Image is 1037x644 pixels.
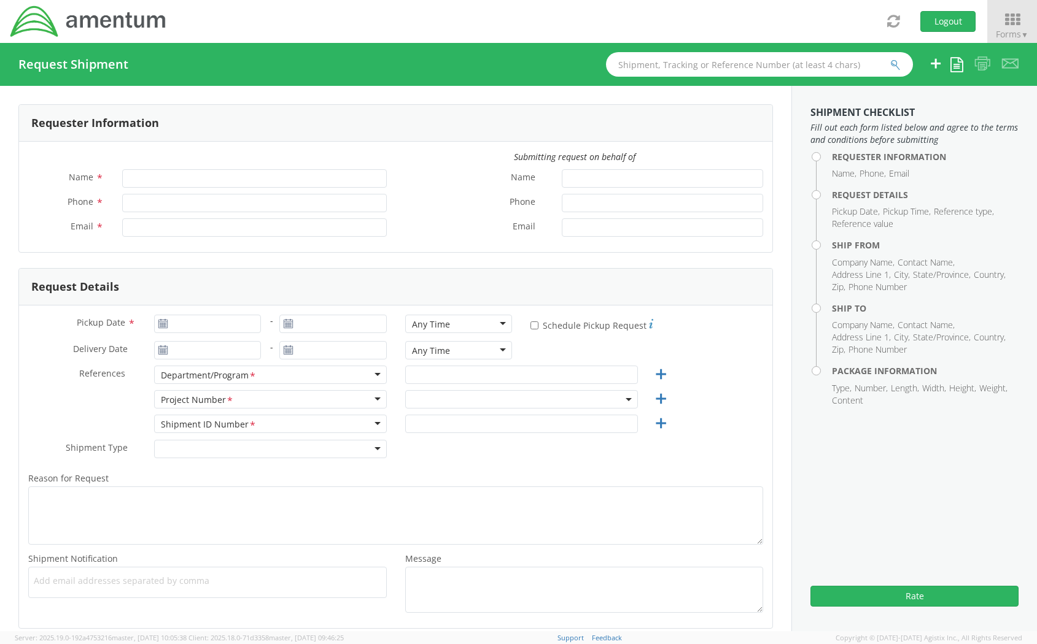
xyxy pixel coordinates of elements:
span: master, [DATE] 09:46:25 [269,633,344,642]
li: Phone [860,167,886,180]
li: Height [949,382,976,394]
h4: Ship To [832,304,1019,313]
h3: Request Details [31,281,119,293]
li: Zip [832,343,845,356]
span: Email [513,220,535,234]
li: Reference value [832,218,893,230]
span: Email [71,220,93,232]
span: Shipment Type [66,442,128,456]
div: Any Time [412,318,450,331]
li: Zip [832,281,845,293]
span: Message [405,553,441,564]
li: Contact Name [898,256,955,269]
span: Phone [68,196,93,207]
h4: Request Details [832,190,1019,199]
li: Length [891,382,919,394]
div: Any Time [412,345,450,357]
h4: Ship From [832,240,1019,250]
li: Phone Number [849,281,907,293]
div: Project Number [161,394,234,407]
li: Pickup Date [832,205,880,218]
li: Number [855,382,888,394]
span: Forms [996,28,1028,40]
li: Company Name [832,319,895,331]
label: Schedule Pickup Request [530,317,653,332]
li: Company Name [832,256,895,269]
span: Name [69,171,93,183]
li: City [894,269,910,281]
span: Shipment Notification [28,553,118,564]
span: Pickup Date [77,316,125,328]
button: Logout [920,11,976,32]
span: Reason for Request [28,472,109,484]
li: Reference type [934,205,994,218]
span: Name [511,171,535,185]
a: Feedback [592,633,622,642]
h4: Requester Information [832,152,1019,161]
span: Phone [510,196,535,210]
li: Email [889,167,909,180]
button: Rate [810,586,1019,607]
li: City [894,331,910,343]
span: Fill out each form listed below and agree to the terms and conditions before submitting [810,121,1019,146]
h4: Package Information [832,366,1019,375]
span: Server: 2025.19.0-192a4753216 [15,633,187,642]
li: State/Province [913,331,971,343]
li: Address Line 1 [832,269,891,281]
li: Country [974,331,1006,343]
li: Type [832,382,852,394]
span: Delivery Date [73,343,128,357]
li: Pickup Time [883,205,931,218]
input: Shipment, Tracking or Reference Number (at least 4 chars) [606,52,913,77]
li: State/Province [913,269,971,281]
li: Country [974,269,1006,281]
li: Phone Number [849,343,907,356]
a: Support [557,633,584,642]
span: Copyright © [DATE]-[DATE] Agistix Inc., All Rights Reserved [836,633,1022,643]
li: Content [832,394,863,407]
li: Width [922,382,946,394]
li: Name [832,167,856,180]
li: Contact Name [898,319,955,331]
li: Address Line 1 [832,331,891,343]
span: Client: 2025.18.0-71d3358 [188,633,344,642]
span: References [79,367,125,379]
h4: Request Shipment [18,58,128,71]
span: ▼ [1021,29,1028,40]
li: Weight [979,382,1008,394]
input: Schedule Pickup Request [530,321,538,329]
div: Department/Program [161,369,257,382]
div: Shipment ID Number [161,418,257,431]
span: master, [DATE] 10:05:38 [112,633,187,642]
h3: Shipment Checklist [810,107,1019,118]
i: Submitting request on behalf of [514,151,635,163]
span: Add email addresses separated by comma [34,575,381,587]
img: dyn-intl-logo-049831509241104b2a82.png [9,4,168,39]
h3: Requester Information [31,117,159,129]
